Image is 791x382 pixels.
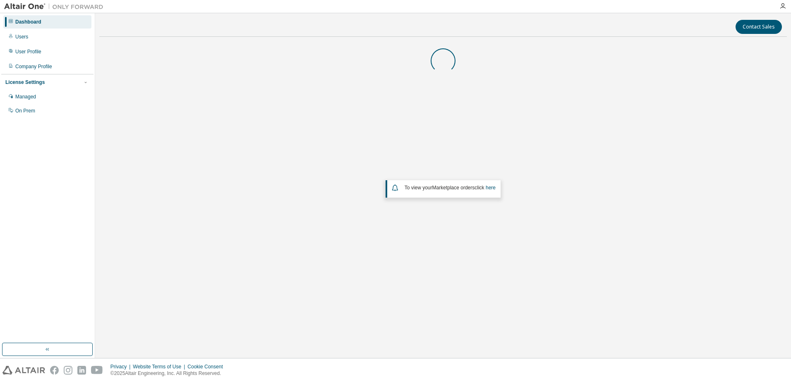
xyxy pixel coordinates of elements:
[15,107,35,114] div: On Prem
[77,366,86,375] img: linkedin.svg
[187,363,228,370] div: Cookie Consent
[110,370,228,377] p: © 2025 Altair Engineering, Inc. All Rights Reserved.
[405,185,496,191] span: To view your click
[2,366,45,375] img: altair_logo.svg
[4,2,108,11] img: Altair One
[736,20,782,34] button: Contact Sales
[15,63,52,70] div: Company Profile
[50,366,59,375] img: facebook.svg
[15,19,41,25] div: Dashboard
[15,33,28,40] div: Users
[110,363,133,370] div: Privacy
[64,366,72,375] img: instagram.svg
[133,363,187,370] div: Website Terms of Use
[15,93,36,100] div: Managed
[91,366,103,375] img: youtube.svg
[486,185,496,191] a: here
[432,185,475,191] em: Marketplace orders
[15,48,41,55] div: User Profile
[5,79,45,86] div: License Settings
